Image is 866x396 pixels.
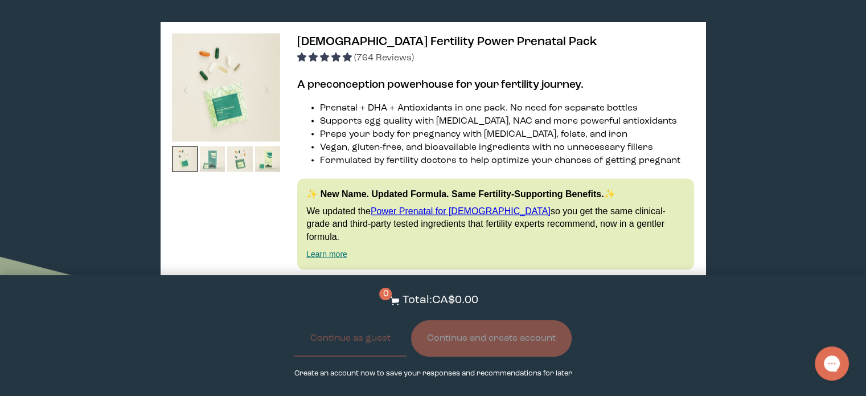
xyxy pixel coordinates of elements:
strong: A preconception powerhouse for your fertility journey. [297,79,584,91]
img: thumbnail image [200,146,225,172]
p: Total: CA$0.00 [402,292,478,309]
strong: ✨ New Name. Updated Formula. Same Fertility-Supporting Benefits.✨ [306,189,615,199]
img: thumbnail image [172,146,198,172]
p: Create an account now to save your responses and recommendations for later [294,368,572,379]
span: 4.95 stars [297,54,354,63]
a: Learn more [306,250,347,259]
li: Supports egg quality with [MEDICAL_DATA], NAC and more powerful antioxidants [320,115,694,128]
li: Prenatal + DHA + Antioxidants in one pack. No need for separate bottles [320,102,694,115]
button: Continue as guest [294,320,407,357]
li: Formulated by fertility doctors to help optimize your chances of getting pregnant [320,154,694,168]
img: thumbnail image [255,146,281,172]
span: 0 [379,288,392,300]
img: thumbnail image [172,34,280,142]
button: Continue and create account [411,320,572,357]
a: Power Prenatal for [DEMOGRAPHIC_DATA] [371,206,551,216]
span: (764 Reviews) [354,54,414,63]
li: Vegan, gluten-free, and bioavailable ingredients with no unnecessary fillers [320,141,694,154]
span: [DEMOGRAPHIC_DATA] Fertility Power Prenatal Pack [297,36,597,48]
li: Preps your body for pregnancy with [MEDICAL_DATA], folate, and iron [320,128,694,141]
iframe: Gorgias live chat messenger [809,342,855,385]
img: thumbnail image [227,146,253,172]
p: We updated the so you get the same clinical-grade and third-party tested ingredients that fertili... [306,205,685,243]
